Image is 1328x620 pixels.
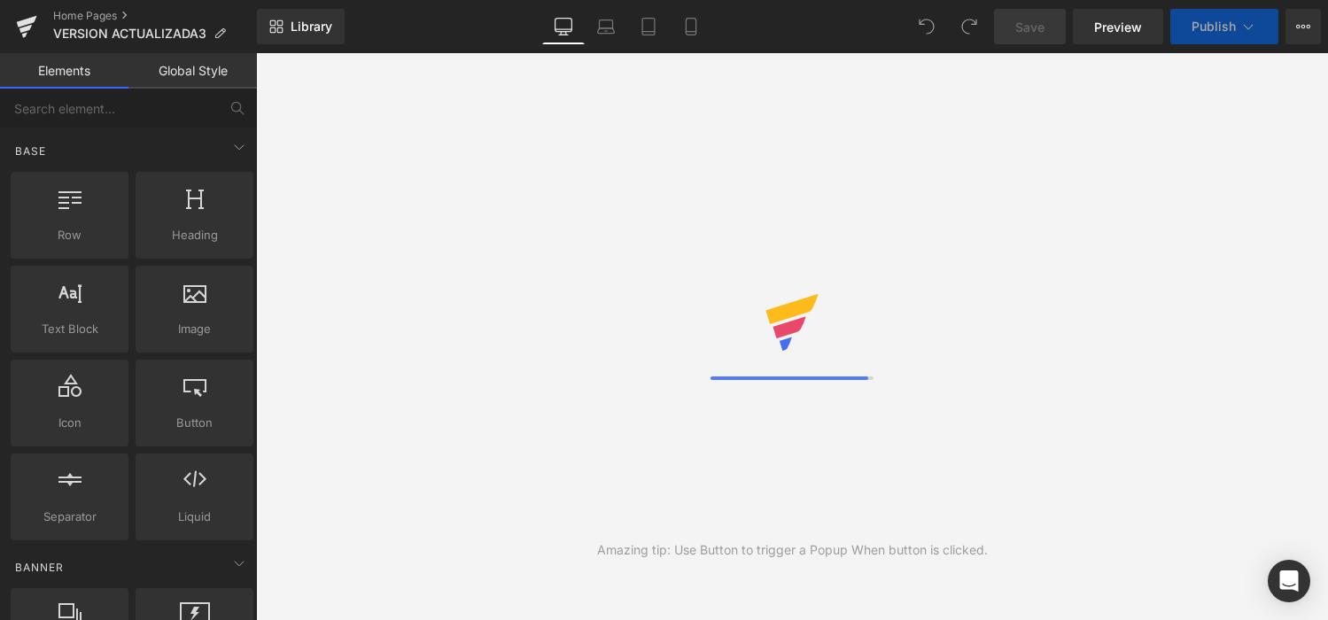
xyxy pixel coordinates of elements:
span: Icon [16,414,123,432]
span: Publish [1192,19,1236,34]
button: Redo [951,9,987,44]
a: Preview [1073,9,1163,44]
div: Amazing tip: Use Button to trigger a Popup When button is clicked. [597,540,988,560]
a: Global Style [128,53,257,89]
span: Preview [1094,18,1142,36]
button: Undo [909,9,944,44]
span: Text Block [16,320,123,338]
span: Image [141,320,248,338]
a: Mobile [670,9,712,44]
span: Banner [13,559,66,576]
span: Row [16,226,123,244]
span: VERSION ACTUALIZADA3 [53,27,206,41]
span: Liquid [141,508,248,526]
a: Tablet [627,9,670,44]
button: More [1285,9,1321,44]
a: New Library [257,9,345,44]
span: Separator [16,508,123,526]
a: Desktop [542,9,585,44]
button: Publish [1170,9,1278,44]
span: Heading [141,226,248,244]
div: Open Intercom Messenger [1268,560,1310,602]
span: Base [13,143,48,159]
a: Laptop [585,9,627,44]
span: Save [1015,18,1045,36]
span: Library [291,19,332,35]
span: Button [141,414,248,432]
a: Home Pages [53,9,257,23]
